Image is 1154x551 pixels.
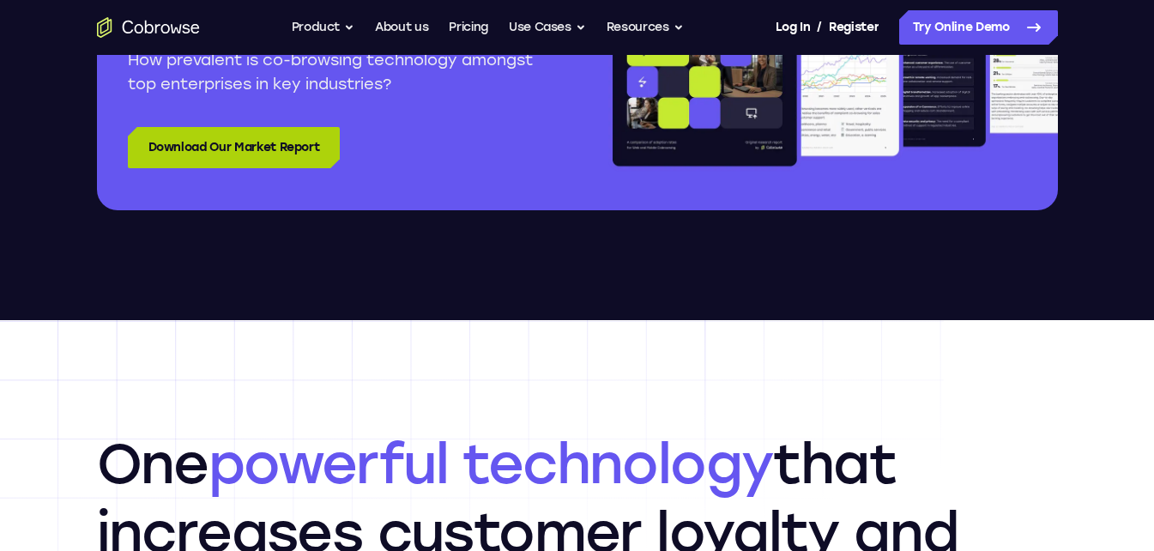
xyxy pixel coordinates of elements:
button: Use Cases [509,10,586,45]
span: / [817,17,822,38]
p: How prevalent is co-browsing technology amongst top enterprises in key industries? [128,48,547,96]
a: Go to the home page [97,17,200,38]
a: Log In [776,10,810,45]
a: About us [375,10,428,45]
a: Try Online Demo [899,10,1058,45]
a: Download Our Market Report [128,127,341,168]
a: Register [829,10,879,45]
button: Resources [607,10,684,45]
span: powerful technology [208,431,774,497]
a: Pricing [449,10,488,45]
button: Product [292,10,355,45]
